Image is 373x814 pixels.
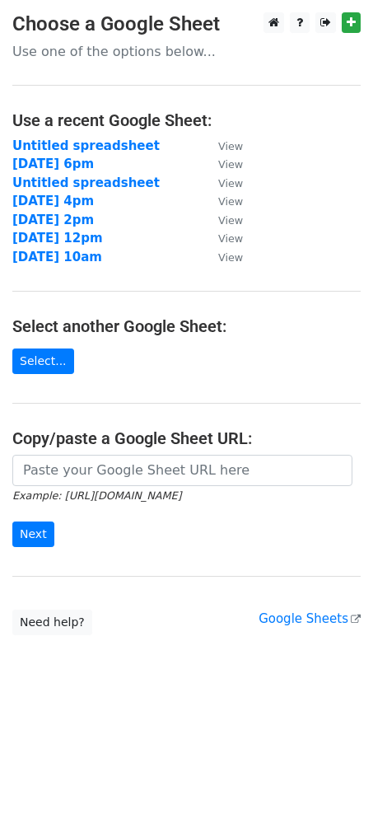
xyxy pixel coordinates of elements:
[12,12,361,36] h3: Choose a Google Sheet
[12,213,94,227] a: [DATE] 2pm
[202,213,243,227] a: View
[218,232,243,245] small: View
[12,316,361,336] h4: Select another Google Sheet:
[12,194,94,208] a: [DATE] 4pm
[12,175,160,190] a: Untitled spreadsheet
[12,250,102,264] a: [DATE] 10am
[202,231,243,246] a: View
[12,522,54,547] input: Next
[202,175,243,190] a: View
[12,43,361,60] p: Use one of the options below...
[12,610,92,635] a: Need help?
[12,489,181,502] small: Example: [URL][DOMAIN_NAME]
[218,177,243,189] small: View
[218,214,243,227] small: View
[218,251,243,264] small: View
[218,140,243,152] small: View
[202,250,243,264] a: View
[202,194,243,208] a: View
[12,157,94,171] a: [DATE] 6pm
[202,138,243,153] a: View
[202,157,243,171] a: View
[12,455,352,486] input: Paste your Google Sheet URL here
[12,138,160,153] a: Untitled spreadsheet
[12,349,74,374] a: Select...
[12,110,361,130] h4: Use a recent Google Sheet:
[218,195,243,208] small: View
[12,231,103,246] a: [DATE] 12pm
[218,158,243,171] small: View
[12,428,361,448] h4: Copy/paste a Google Sheet URL:
[259,611,361,626] a: Google Sheets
